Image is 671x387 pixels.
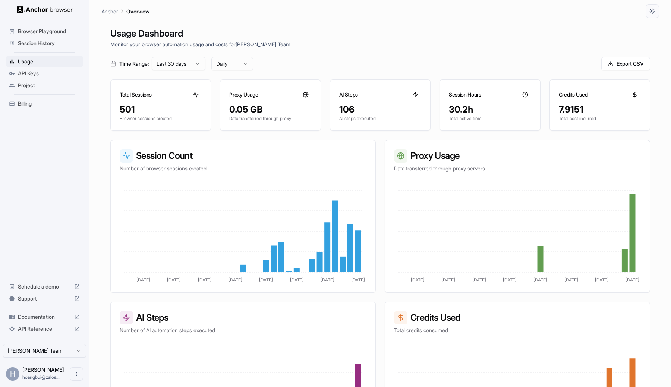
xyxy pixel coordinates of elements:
h1: Usage Dashboard [110,27,650,40]
p: AI steps executed [339,116,421,122]
div: Documentation [6,311,83,323]
p: Number of AI automation steps executed [120,327,366,334]
h3: Credits Used [559,91,588,98]
span: Schedule a demo [18,283,71,290]
p: Data transferred through proxy [229,116,311,122]
span: Session History [18,40,80,47]
tspan: [DATE] [564,277,578,283]
span: Billing [18,100,80,107]
tspan: [DATE] [411,277,425,283]
p: Browser sessions created [120,116,202,122]
span: Browser Playground [18,28,80,35]
p: Monitor your browser automation usage and costs for [PERSON_NAME] Team [110,40,650,48]
span: Usage [18,58,80,65]
p: Anchor [101,7,118,15]
span: Hoang Bui [22,366,64,373]
span: Support [18,295,71,302]
tspan: [DATE] [441,277,455,283]
tspan: [DATE] [595,277,609,283]
tspan: [DATE] [503,277,517,283]
p: Data transferred through proxy servers [394,165,641,172]
div: 7.9151 [559,104,641,116]
tspan: [DATE] [198,277,212,283]
tspan: [DATE] [136,277,150,283]
span: API Reference [18,325,71,333]
h3: Session Count [120,149,366,163]
h3: Session Hours [449,91,481,98]
h3: AI Steps [120,311,366,324]
tspan: [DATE] [321,277,334,283]
p: Total active time [449,116,531,122]
div: 501 [120,104,202,116]
div: API Keys [6,67,83,79]
p: Total cost incurred [559,116,641,122]
tspan: [DATE] [229,277,242,283]
h3: Proxy Usage [394,149,641,163]
div: Schedule a demo [6,281,83,293]
span: Time Range: [119,60,149,67]
div: 106 [339,104,421,116]
tspan: [DATE] [626,277,639,283]
tspan: [DATE] [533,277,547,283]
tspan: [DATE] [259,277,273,283]
p: Total credits consumed [394,327,641,334]
div: 30.2h [449,104,531,116]
h3: AI Steps [339,91,358,98]
tspan: [DATE] [167,277,181,283]
div: 0.05 GB [229,104,311,116]
div: Support [6,293,83,305]
span: Project [18,82,80,89]
nav: breadcrumb [101,7,149,15]
p: Overview [126,7,149,15]
span: Documentation [18,313,71,321]
p: Number of browser sessions created [120,165,366,172]
div: Browser Playground [6,25,83,37]
tspan: [DATE] [472,277,486,283]
span: hoangbui@zalos.io [22,374,60,380]
img: Anchor Logo [17,6,73,13]
div: Billing [6,98,83,110]
div: Session History [6,37,83,49]
h3: Total Sessions [120,91,152,98]
button: Open menu [70,367,83,381]
h3: Proxy Usage [229,91,258,98]
tspan: [DATE] [351,277,365,283]
span: API Keys [18,70,80,77]
h3: Credits Used [394,311,641,324]
div: H [6,367,19,381]
div: API Reference [6,323,83,335]
div: Usage [6,56,83,67]
div: Project [6,79,83,91]
tspan: [DATE] [290,277,304,283]
button: Export CSV [601,57,650,70]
